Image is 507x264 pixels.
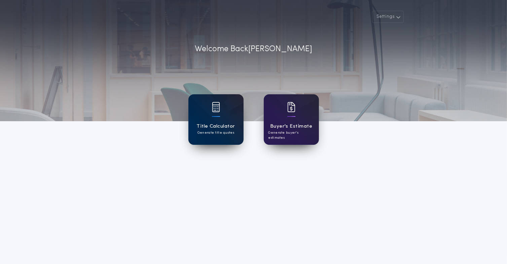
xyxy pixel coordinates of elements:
[196,123,235,130] h1: Title Calculator
[197,130,234,135] p: Generate title quotes
[287,102,295,112] img: card icon
[268,130,314,140] p: Generate buyer's estimates
[270,123,312,130] h1: Buyer's Estimate
[264,94,319,145] a: card iconBuyer's EstimateGenerate buyer's estimates
[188,94,244,145] a: card iconTitle CalculatorGenerate title quotes
[212,102,220,112] img: card icon
[195,43,312,55] p: Welcome Back [PERSON_NAME]
[372,11,404,23] button: Settings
